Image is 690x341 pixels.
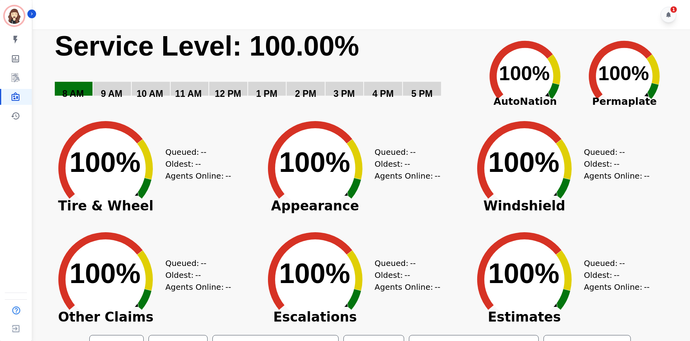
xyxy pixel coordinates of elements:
div: Agents Online: [584,170,651,182]
div: Queued: [584,257,644,269]
span: AutoNation [476,94,575,109]
div: Agents Online: [375,281,442,293]
div: Oldest: [165,269,225,281]
span: Estimates [465,313,584,321]
span: -- [435,281,440,293]
span: -- [410,257,416,269]
span: -- [644,281,650,293]
span: -- [201,257,206,269]
span: -- [614,158,619,170]
span: Other Claims [46,313,165,321]
span: Tire & Wheel [46,202,165,210]
div: Oldest: [584,158,644,170]
span: -- [226,281,231,293]
span: -- [195,269,201,281]
span: Windshield [465,202,584,210]
span: -- [226,170,231,182]
span: -- [619,257,625,269]
text: 2 PM [295,89,316,99]
div: 1 [671,6,677,13]
span: -- [644,170,650,182]
text: 11 AM [175,89,202,99]
text: 100% [488,258,559,289]
div: Agents Online: [584,281,651,293]
text: 10 AM [137,89,163,99]
text: 100% [488,147,559,178]
svg: Service Level: 0% [54,29,473,111]
text: 4 PM [372,89,394,99]
span: -- [614,269,619,281]
span: -- [201,146,206,158]
text: 100% [279,258,350,289]
text: 100% [69,258,141,289]
text: 12 PM [215,89,241,99]
div: Oldest: [375,158,434,170]
span: -- [435,170,440,182]
div: Queued: [165,146,225,158]
span: Escalations [256,313,375,321]
img: Bordered avatar [5,6,24,25]
span: -- [619,146,625,158]
div: Queued: [584,146,644,158]
div: Agents Online: [165,170,233,182]
text: 3 PM [333,89,355,99]
div: Oldest: [584,269,644,281]
div: Queued: [375,146,434,158]
span: -- [405,269,410,281]
text: 100% [279,147,350,178]
span: -- [405,158,410,170]
text: 100% [598,62,649,85]
text: 100% [499,62,550,85]
text: 8 AM [62,89,84,99]
text: 5 PM [411,89,433,99]
text: 100% [69,147,141,178]
span: Appearance [256,202,375,210]
span: -- [410,146,416,158]
div: Queued: [165,257,225,269]
span: -- [195,158,201,170]
div: Agents Online: [165,281,233,293]
span: Permaplate [575,94,674,109]
div: Oldest: [375,269,434,281]
div: Queued: [375,257,434,269]
div: Oldest: [165,158,225,170]
div: Agents Online: [375,170,442,182]
text: Service Level: 100.00% [55,31,359,62]
text: 1 PM [256,89,278,99]
text: 9 AM [101,89,122,99]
